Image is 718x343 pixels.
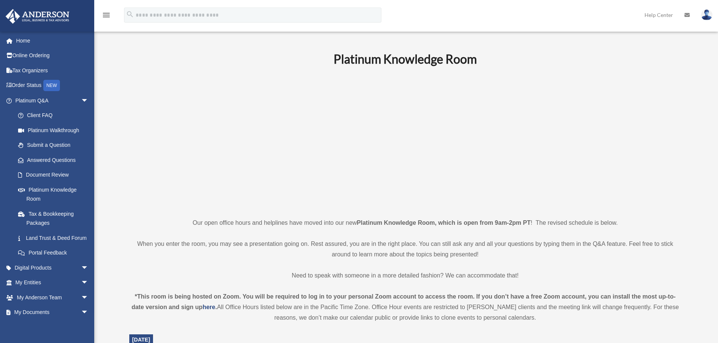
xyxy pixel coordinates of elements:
[215,304,217,310] strong: .
[81,275,96,291] span: arrow_drop_down
[11,138,100,153] a: Submit a Question
[132,337,150,343] span: [DATE]
[126,10,134,18] i: search
[43,80,60,91] div: NEW
[3,9,72,24] img: Anderson Advisors Platinum Portal
[5,78,100,93] a: Order StatusNEW
[5,260,100,275] a: Digital Productsarrow_drop_down
[132,293,676,310] strong: *This room is being hosted on Zoom. You will be required to log in to your personal Zoom account ...
[81,305,96,320] span: arrow_drop_down
[334,52,477,66] b: Platinum Knowledge Room
[11,152,100,168] a: Answered Questions
[701,9,712,20] img: User Pic
[81,93,96,108] span: arrow_drop_down
[5,275,100,290] a: My Entitiesarrow_drop_down
[5,290,100,305] a: My Anderson Teamarrow_drop_down
[357,220,531,226] strong: Platinum Knowledge Room, which is open from 9am-2pm PT
[81,260,96,276] span: arrow_drop_down
[11,123,100,138] a: Platinum Walkthrough
[129,218,681,228] p: Our open office hours and helplines have moved into our new ! The revised schedule is below.
[102,11,111,20] i: menu
[202,304,215,310] a: here
[11,182,96,206] a: Platinum Knowledge Room
[81,290,96,305] span: arrow_drop_down
[5,33,100,48] a: Home
[11,245,100,261] a: Portal Feedback
[11,108,100,123] a: Client FAQ
[11,206,100,230] a: Tax & Bookkeeping Packages
[5,305,100,320] a: My Documentsarrow_drop_down
[11,168,100,183] a: Document Review
[129,239,681,260] p: When you enter the room, you may see a presentation going on. Rest assured, you are in the right ...
[5,63,100,78] a: Tax Organizers
[102,13,111,20] a: menu
[129,270,681,281] p: Need to speak with someone in a more detailed fashion? We can accommodate that!
[292,76,518,204] iframe: 231110_Toby_KnowledgeRoom
[5,93,100,108] a: Platinum Q&Aarrow_drop_down
[5,48,100,63] a: Online Ordering
[11,230,100,245] a: Land Trust & Deed Forum
[129,291,681,323] div: All Office Hours listed below are in the Pacific Time Zone. Office Hour events are restricted to ...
